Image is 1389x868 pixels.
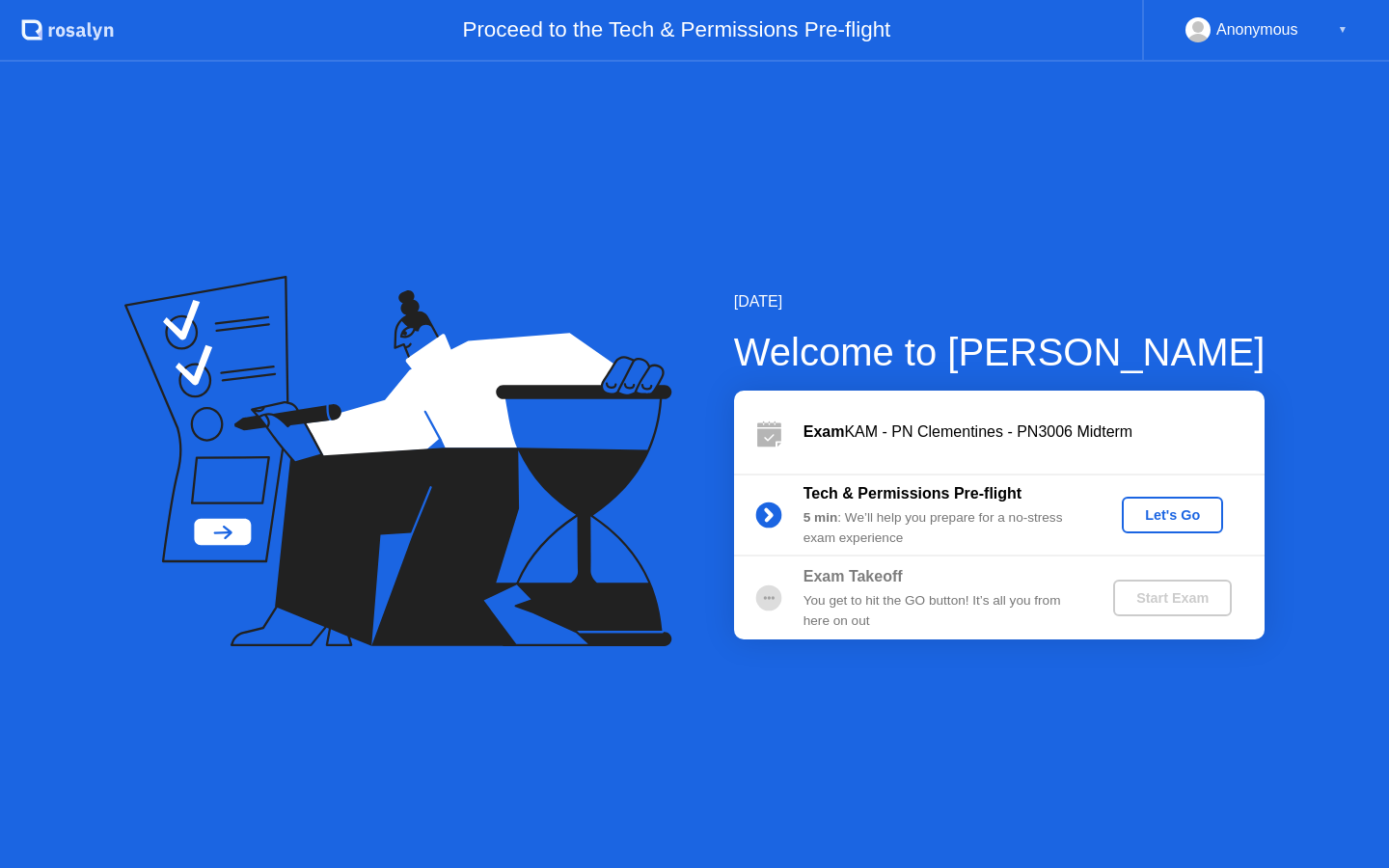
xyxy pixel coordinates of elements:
b: Exam Takeoff [803,568,903,584]
b: Tech & Permissions Pre-flight [803,485,1021,502]
div: Start Exam [1121,590,1224,606]
div: Welcome to [PERSON_NAME] [734,323,1266,381]
b: Exam [803,423,845,440]
div: Anonymous [1216,17,1298,42]
div: : We’ll help you prepare for a no-stress exam experience [803,508,1081,548]
button: Let's Go [1122,497,1223,533]
div: Let's Go [1130,507,1215,523]
button: Start Exam [1113,580,1232,616]
div: KAM - PN Clementines - PN3006 Midterm [803,420,1265,444]
div: You get to hit the GO button! It’s all you from here on out [803,591,1081,631]
div: [DATE] [734,290,1266,313]
div: ▼ [1338,17,1348,42]
b: 5 min [803,510,838,525]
